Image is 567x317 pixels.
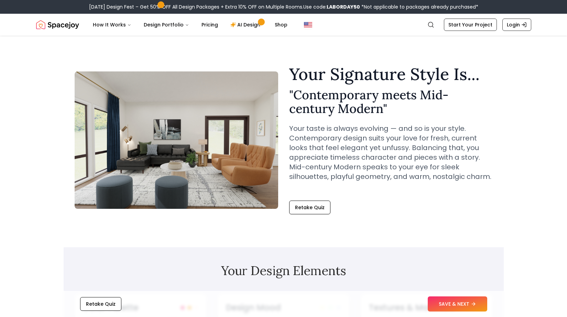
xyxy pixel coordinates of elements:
h1: Your Signature Style Is... [289,66,493,82]
div: [DATE] Design Fest – Get 50% OFF All Design Packages + Extra 10% OFF on Multiple Rooms. [89,3,478,10]
button: Retake Quiz [80,297,121,311]
a: Spacejoy [36,18,79,32]
nav: Main [87,18,293,32]
span: *Not applicable to packages already purchased* [360,3,478,10]
button: SAVE & NEXT [428,296,487,312]
a: Start Your Project [444,19,497,31]
a: Login [502,19,531,31]
button: Design Portfolio [138,18,195,32]
a: AI Design [225,18,268,32]
img: Contemporary meets Mid-century Modern Style Example [75,71,278,209]
h2: Your Design Elements [75,264,493,278]
button: Retake Quiz [289,201,330,214]
nav: Global [36,14,531,36]
img: Spacejoy Logo [36,18,79,32]
h2: " Contemporary meets Mid-century Modern " [289,88,493,115]
p: Your taste is always evolving — and so is your style. Contemporary design suits your love for fre... [289,124,493,181]
span: Use code: [303,3,360,10]
b: LABORDAY50 [327,3,360,10]
a: Shop [269,18,293,32]
a: Pricing [196,18,223,32]
img: United States [304,21,312,29]
button: How It Works [87,18,137,32]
